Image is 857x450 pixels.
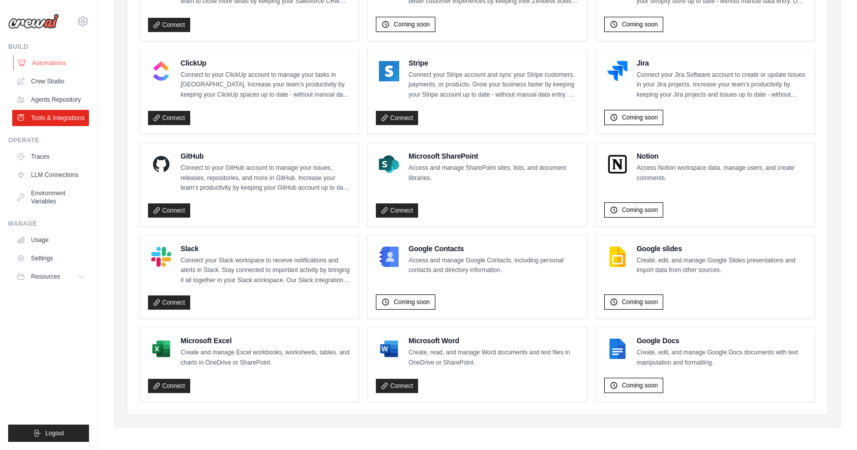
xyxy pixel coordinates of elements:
[181,336,350,346] h4: Microsoft Excel
[408,163,578,183] p: Access and manage SharePoint sites, lists, and document libraries.
[12,167,89,183] a: LLM Connections
[181,58,350,68] h4: ClickUp
[12,148,89,165] a: Traces
[151,339,171,359] img: Microsoft Excel Logo
[637,70,807,100] p: Connect your Jira Software account to create or update issues in your Jira projects. Increase you...
[45,429,64,437] span: Logout
[148,18,190,32] a: Connect
[607,154,628,174] img: Notion Logo
[12,73,89,89] a: Crew Studio
[181,256,350,286] p: Connect your Slack workspace to receive notifications and alerts in Slack. Stay connected to impo...
[148,379,190,393] a: Connect
[8,425,89,442] button: Logout
[8,43,89,51] div: Build
[31,273,60,281] span: Resources
[376,379,418,393] a: Connect
[12,268,89,285] button: Resources
[148,111,190,125] a: Connect
[181,151,350,161] h4: GitHub
[408,244,578,254] h4: Google Contacts
[408,70,578,100] p: Connect your Stripe account and sync your Stripe customers, payments, or products. Grow your busi...
[637,336,807,346] h4: Google Docs
[376,203,418,218] a: Connect
[151,247,171,267] img: Slack Logo
[408,151,578,161] h4: Microsoft SharePoint
[8,136,89,144] div: Operate
[8,14,59,29] img: Logo
[151,154,171,174] img: GitHub Logo
[622,206,658,214] span: Coming soon
[637,348,807,368] p: Create, edit, and manage Google Docs documents with text manipulation and formatting.
[379,154,399,174] img: Microsoft SharePoint Logo
[408,256,578,276] p: Access and manage Google Contacts, including personal contacts and directory information.
[379,61,399,81] img: Stripe Logo
[181,163,350,193] p: Connect to your GitHub account to manage your issues, releases, repositories, and more in GitHub....
[12,250,89,266] a: Settings
[148,295,190,310] a: Connect
[637,244,807,254] h4: Google slides
[637,256,807,276] p: Create, edit, and manage Google Slides presentations and import data from other sources.
[12,185,89,209] a: Environment Variables
[379,339,399,359] img: Microsoft Word Logo
[12,92,89,108] a: Agents Repository
[148,203,190,218] a: Connect
[622,20,658,28] span: Coming soon
[8,220,89,228] div: Manage
[181,348,350,368] p: Create and manage Excel workbooks, worksheets, tables, and charts in OneDrive or SharePoint.
[622,113,658,122] span: Coming soon
[637,151,807,161] h4: Notion
[394,20,430,28] span: Coming soon
[12,110,89,126] a: Tools & Integrations
[181,244,350,254] h4: Slack
[376,111,418,125] a: Connect
[12,232,89,248] a: Usage
[151,61,171,81] img: ClickUp Logo
[13,55,90,71] a: Automations
[622,381,658,389] span: Coming soon
[622,298,658,306] span: Coming soon
[408,58,578,68] h4: Stripe
[408,348,578,368] p: Create, read, and manage Word documents and text files in OneDrive or SharePoint.
[607,61,628,81] img: Jira Logo
[408,336,578,346] h4: Microsoft Word
[637,58,807,68] h4: Jira
[394,298,430,306] span: Coming soon
[607,339,628,359] img: Google Docs Logo
[637,163,807,183] p: Access Notion workspace data, manage users, and create comments.
[607,247,628,267] img: Google slides Logo
[181,70,350,100] p: Connect to your ClickUp account to manage your tasks in [GEOGRAPHIC_DATA]. Increase your team’s p...
[379,247,399,267] img: Google Contacts Logo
